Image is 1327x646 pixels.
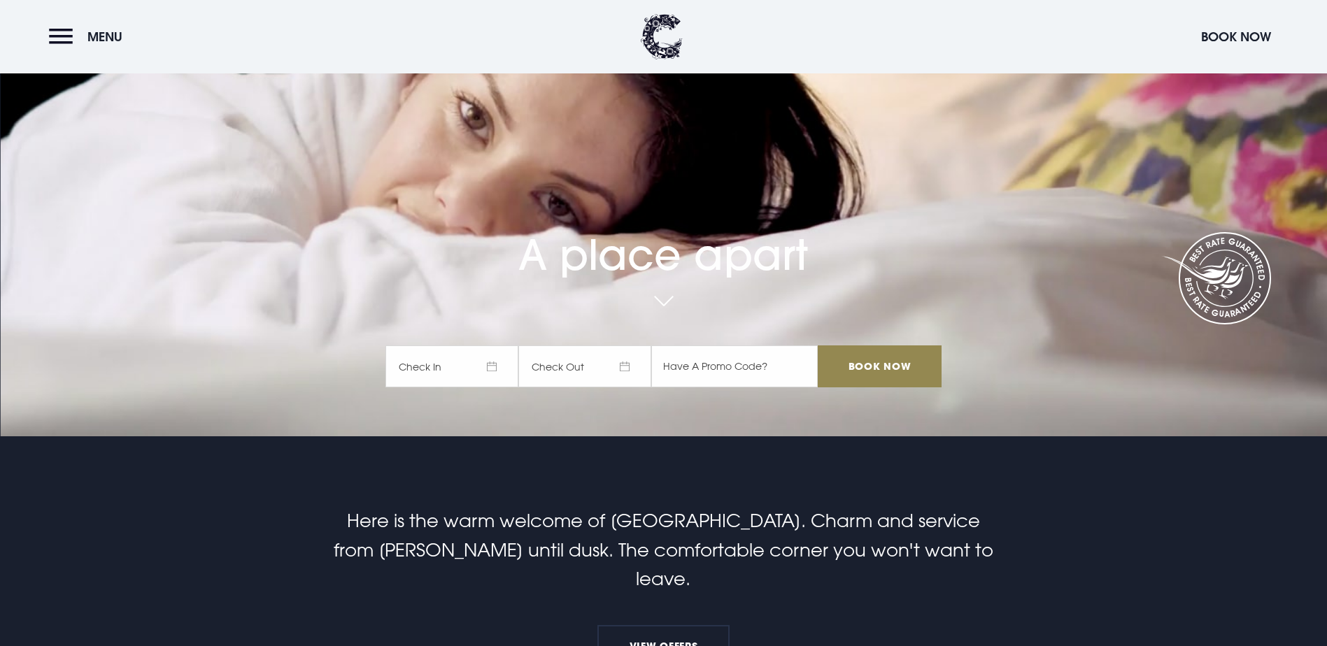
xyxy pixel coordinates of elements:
img: Clandeboye Lodge [641,14,683,59]
p: Here is the warm welcome of [GEOGRAPHIC_DATA]. Charm and service from [PERSON_NAME] until dusk. T... [330,506,996,594]
button: Book Now [1194,22,1278,52]
h1: A place apart [385,191,941,280]
span: Check In [385,345,518,387]
span: Menu [87,29,122,45]
button: Menu [49,22,129,52]
input: Have A Promo Code? [651,345,818,387]
input: Book Now [818,345,941,387]
span: Check Out [518,345,651,387]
